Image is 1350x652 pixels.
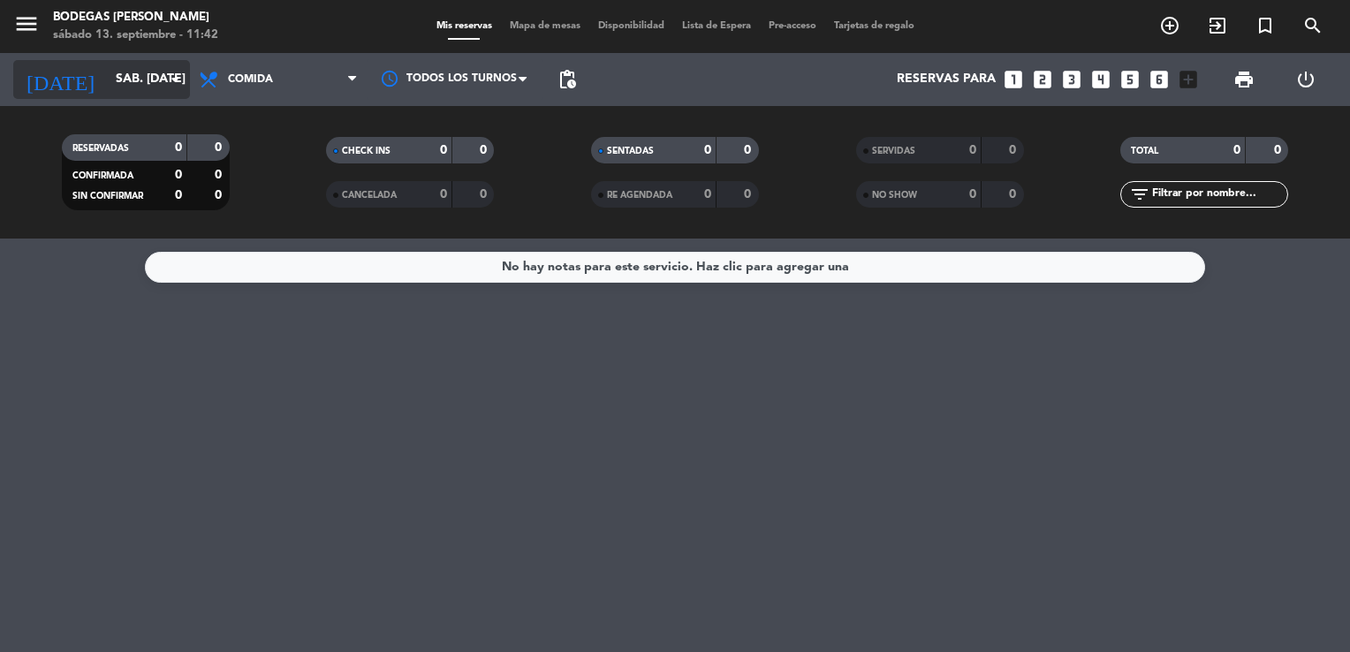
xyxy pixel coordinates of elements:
i: looks_two [1031,68,1054,91]
strong: 0 [480,188,490,201]
strong: 0 [480,144,490,156]
span: Comida [228,73,273,86]
i: turned_in_not [1255,15,1276,36]
i: exit_to_app [1207,15,1228,36]
i: menu [13,11,40,37]
strong: 0 [440,188,447,201]
span: SENTADAS [607,147,654,155]
strong: 0 [744,144,755,156]
span: NO SHOW [872,191,917,200]
strong: 0 [1233,144,1240,156]
strong: 0 [215,189,225,201]
i: looks_6 [1148,68,1171,91]
div: No hay notas para este servicio. Haz clic para agregar una [502,257,849,277]
i: search [1302,15,1323,36]
span: print [1233,69,1255,90]
strong: 0 [704,188,711,201]
span: Tarjetas de regalo [825,21,923,31]
i: looks_one [1002,68,1025,91]
input: Filtrar por nombre... [1150,185,1287,204]
i: looks_5 [1119,68,1141,91]
strong: 0 [744,188,755,201]
span: Pre-acceso [760,21,825,31]
div: LOG OUT [1275,53,1337,106]
span: Lista de Espera [673,21,760,31]
strong: 0 [1274,144,1285,156]
strong: 0 [1009,188,1020,201]
span: pending_actions [557,69,578,90]
strong: 0 [969,144,976,156]
span: Mis reservas [428,21,501,31]
strong: 0 [1009,144,1020,156]
i: looks_3 [1060,68,1083,91]
strong: 0 [175,189,182,201]
i: power_settings_new [1295,69,1316,90]
strong: 0 [175,141,182,154]
span: Disponibilidad [589,21,673,31]
span: CONFIRMADA [72,171,133,180]
i: filter_list [1129,184,1150,205]
span: CHECK INS [342,147,391,155]
strong: 0 [175,169,182,181]
span: RE AGENDADA [607,191,672,200]
i: arrow_drop_down [164,69,186,90]
strong: 0 [215,141,225,154]
button: menu [13,11,40,43]
strong: 0 [704,144,711,156]
i: add_circle_outline [1159,15,1180,36]
i: looks_4 [1089,68,1112,91]
span: Reservas para [897,72,996,87]
strong: 0 [215,169,225,181]
span: RESERVADAS [72,144,129,153]
span: SERVIDAS [872,147,915,155]
div: sábado 13. septiembre - 11:42 [53,27,218,44]
span: Mapa de mesas [501,21,589,31]
strong: 0 [440,144,447,156]
i: add_box [1177,68,1200,91]
i: [DATE] [13,60,107,99]
span: SIN CONFIRMAR [72,192,143,201]
strong: 0 [969,188,976,201]
span: TOTAL [1131,147,1158,155]
div: Bodegas [PERSON_NAME] [53,9,218,27]
span: CANCELADA [342,191,397,200]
